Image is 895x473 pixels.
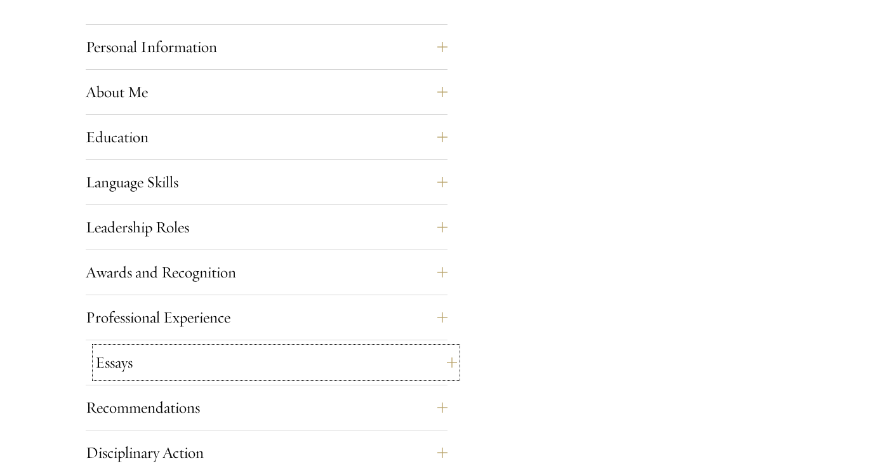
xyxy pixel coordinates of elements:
button: Education [86,122,447,152]
button: Professional Experience [86,302,447,333]
button: Recommendations [86,392,447,423]
button: Language Skills [86,167,447,197]
button: About Me [86,77,447,107]
button: Disciplinary Action [86,437,447,468]
button: Awards and Recognition [86,257,447,288]
button: Personal Information [86,32,447,62]
button: Essays [95,347,457,378]
button: Leadership Roles [86,212,447,243]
